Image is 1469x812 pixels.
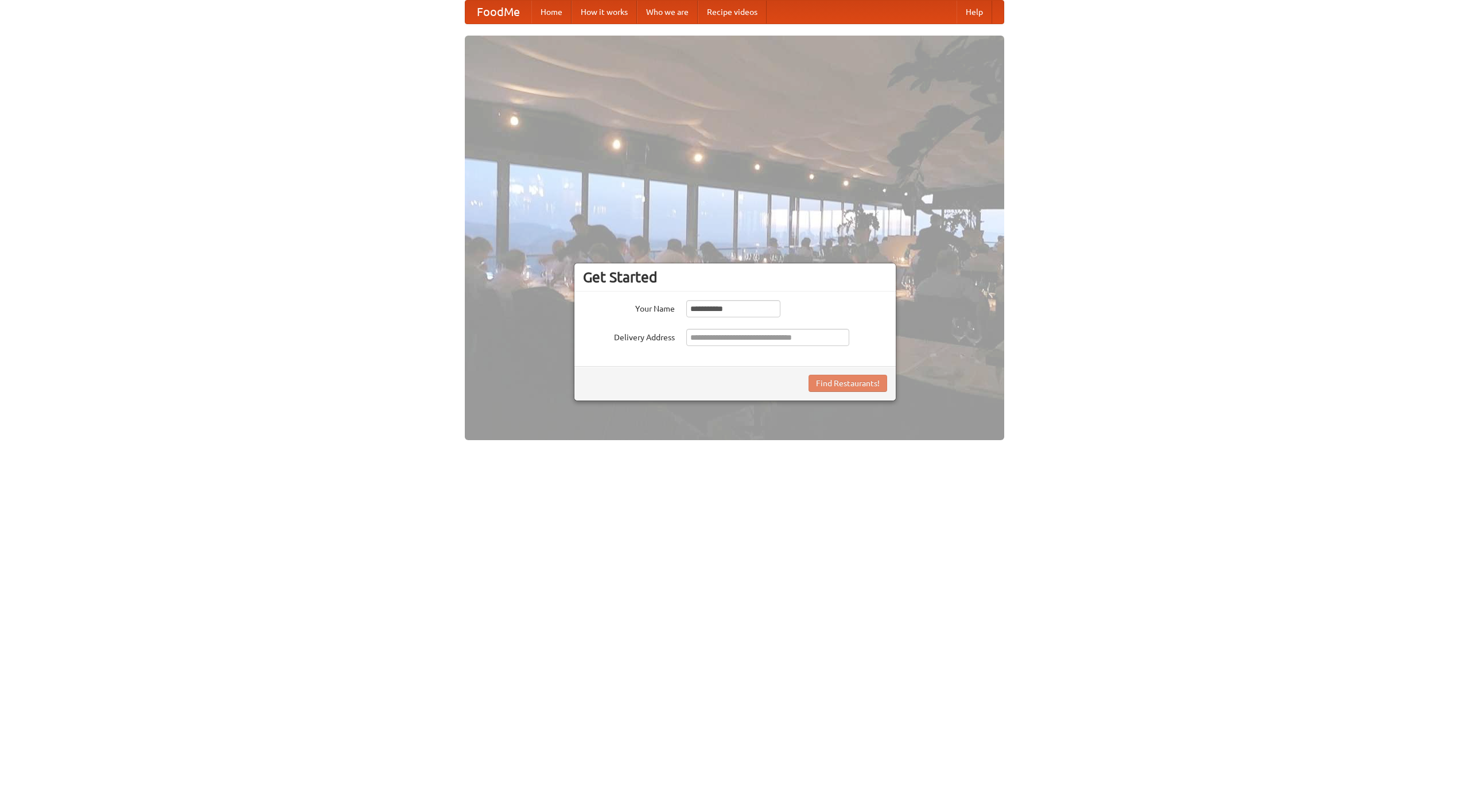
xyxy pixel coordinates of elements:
a: Help [957,1,992,24]
label: Delivery Address [583,329,675,343]
a: Home [531,1,572,24]
label: Your Name [583,300,675,314]
button: Find Restaurants! [809,375,887,392]
h3: Get Started [583,269,887,286]
a: How it works [572,1,637,24]
a: Recipe videos [698,1,767,24]
a: FoodMe [465,1,531,24]
a: Who we are [637,1,698,24]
